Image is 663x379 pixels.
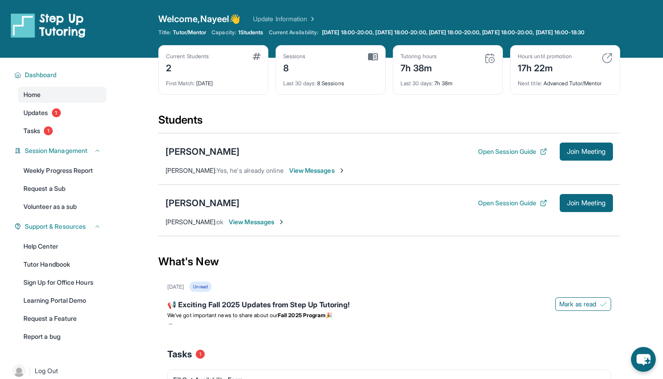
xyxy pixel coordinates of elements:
[518,80,542,87] span: Next title :
[25,146,87,155] span: Session Management
[368,53,378,61] img: card
[478,147,547,156] button: Open Session Guide
[322,29,585,36] span: [DATE] 18:00-20:00, [DATE] 18:00-20:00, [DATE] 18:00-20:00, [DATE] 18:00-20:00, [DATE] 16:00-18:30
[401,74,495,87] div: 7h 38m
[283,60,306,74] div: 8
[401,60,437,74] div: 7h 38m
[278,218,285,226] img: Chevron-Right
[52,108,61,117] span: 1
[238,29,263,36] span: 1 Students
[166,166,216,174] span: [PERSON_NAME] :
[338,167,345,174] img: Chevron-Right
[21,70,101,79] button: Dashboard
[167,299,611,312] div: 📢 Exciting Fall 2025 Updates from Step Up Tutoring!
[25,70,57,79] span: Dashboard
[167,312,278,319] span: We’ve got important news to share about our
[166,60,209,74] div: 2
[18,162,106,179] a: Weekly Progress Report
[167,283,184,291] div: [DATE]
[401,53,437,60] div: Tutoring hours
[166,80,195,87] span: First Match :
[283,53,306,60] div: Sessions
[158,29,171,36] span: Title:
[18,123,106,139] a: Tasks1
[173,29,206,36] span: Tutor/Mentor
[631,347,656,372] button: chat-button
[158,113,620,133] div: Students
[478,199,547,208] button: Open Session Guide
[253,53,261,60] img: card
[166,218,216,226] span: [PERSON_NAME] :
[166,74,261,87] div: [DATE]
[600,300,607,308] img: Mark as read
[189,282,211,292] div: Unread
[18,105,106,121] a: Updates1
[158,13,240,25] span: Welcome, Nayeel 👋
[18,274,106,291] a: Sign Up for Office Hours
[196,350,205,359] span: 1
[326,312,332,319] span: 🎉
[289,166,345,175] span: View Messages
[23,108,48,117] span: Updates
[560,143,613,161] button: Join Meeting
[18,292,106,309] a: Learning Portal Demo
[212,29,236,36] span: Capacity:
[518,60,572,74] div: 17h 22m
[283,74,378,87] div: 8 Sessions
[283,80,316,87] span: Last 30 days :
[18,199,106,215] a: Volunteer as a sub
[567,200,606,206] span: Join Meeting
[18,310,106,327] a: Request a Feature
[166,197,239,209] div: [PERSON_NAME]
[401,80,433,87] span: Last 30 days :
[13,365,25,377] img: user-img
[23,126,40,135] span: Tasks
[23,90,41,99] span: Home
[229,217,285,226] span: View Messages
[167,348,192,361] span: Tasks
[518,53,572,60] div: Hours until promotion
[18,87,106,103] a: Home
[555,297,611,311] button: Mark as read
[29,365,31,376] span: |
[253,14,316,23] a: Update Information
[11,13,86,38] img: logo
[44,126,53,135] span: 1
[567,149,606,154] span: Join Meeting
[18,256,106,273] a: Tutor Handbook
[166,53,209,60] div: Current Students
[216,166,284,174] span: Yes, he's already online
[25,222,86,231] span: Support & Resources
[216,218,223,226] span: ok
[518,74,612,87] div: Advanced Tutor/Mentor
[278,312,326,319] strong: Fall 2025 Program
[602,53,612,64] img: card
[35,366,58,375] span: Log Out
[560,194,613,212] button: Join Meeting
[559,300,596,309] span: Mark as read
[166,145,239,158] div: [PERSON_NAME]
[269,29,318,36] span: Current Availability:
[307,14,316,23] img: Chevron Right
[158,242,620,282] div: What's New
[18,180,106,197] a: Request a Sub
[18,328,106,345] a: Report a bug
[21,146,101,155] button: Session Management
[320,29,586,36] a: [DATE] 18:00-20:00, [DATE] 18:00-20:00, [DATE] 18:00-20:00, [DATE] 18:00-20:00, [DATE] 16:00-18:30
[21,222,101,231] button: Support & Resources
[18,238,106,254] a: Help Center
[484,53,495,64] img: card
